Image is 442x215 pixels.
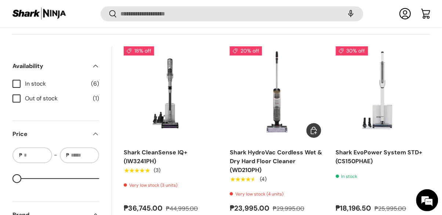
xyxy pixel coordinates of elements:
[91,79,99,88] span: (6)
[230,46,324,141] img: shark-hyrdrovac-wet-and-dry-hard-floor-clearner-full-view-sharkninja
[124,148,187,165] a: Shark CleanSense IQ+ (IW3241PH)
[336,46,430,141] a: Shark EvoPower System STD+ (CS150PHAE)
[18,151,23,159] span: ₱
[38,41,123,51] div: Chat with us now
[230,46,262,55] span: 20% off
[25,79,87,88] span: In stock
[43,62,101,136] span: We're online!
[66,151,70,159] span: ₱
[12,53,99,79] summary: Availability
[339,6,363,22] speech-search-button: Search by voice
[25,94,88,103] span: Out of stock
[124,46,154,55] span: 18% off
[12,130,87,139] span: Price
[230,46,324,141] a: Shark HydroVac Cordless Wet & Dry Hard Floor Cleaner (WD210PH)
[12,7,67,21] img: Shark Ninja Philippines
[12,121,99,147] summary: Price
[4,140,140,165] textarea: Type your message and hit 'Enter'
[336,148,423,165] a: Shark EvoPower System STD+ (CS150PHAE)
[336,46,368,55] span: 30% off
[124,46,218,141] img: shark-cleansense-auto-empty-dock-iw3241ae-full-view-sharkninja-philippines
[124,46,218,141] a: Shark CleanSense IQ+ (IW3241PH)
[12,62,87,71] span: Availability
[120,4,138,21] div: Minimize live chat window
[230,148,323,174] a: Shark HydroVac Cordless Wet & Dry Hard Floor Cleaner (WD210PH)
[93,94,99,103] span: (1)
[54,151,58,160] span: -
